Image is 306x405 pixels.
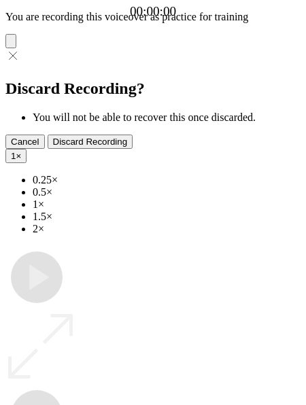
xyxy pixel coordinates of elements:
h2: Discard Recording? [5,80,301,98]
li: 2× [33,223,301,235]
span: 1 [11,151,16,161]
li: 1× [33,198,301,211]
button: Discard Recording [48,135,133,149]
a: 00:00:00 [130,4,176,19]
li: You will not be able to recover this once discarded. [33,111,301,124]
li: 1.5× [33,211,301,223]
li: 0.25× [33,174,301,186]
button: Cancel [5,135,45,149]
p: You are recording this voiceover as practice for training [5,11,301,23]
li: 0.5× [33,186,301,198]
button: 1× [5,149,27,163]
